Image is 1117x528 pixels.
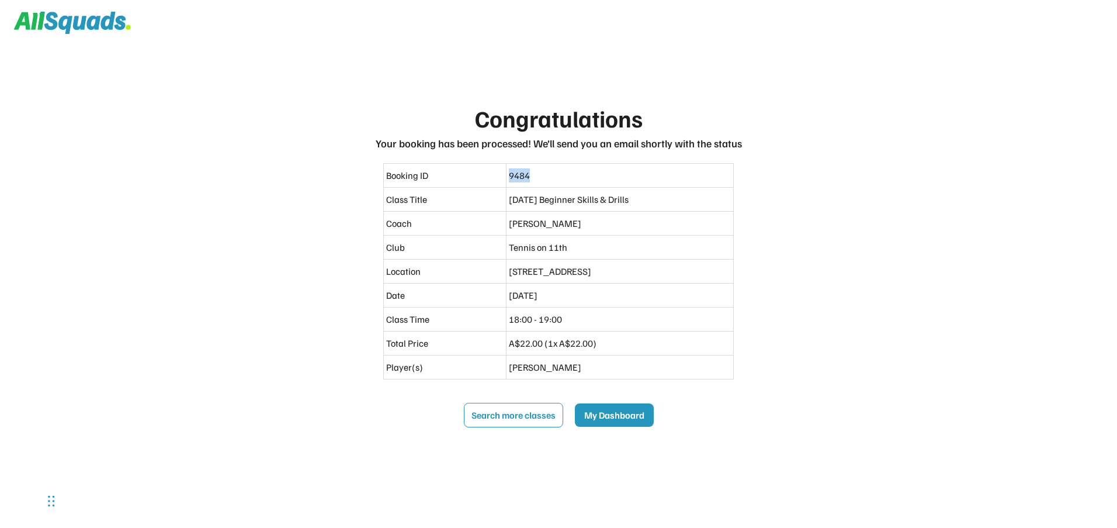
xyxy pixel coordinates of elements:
[509,264,731,278] div: [STREET_ADDRESS]
[386,336,504,350] div: Total Price
[509,192,731,206] div: [DATE] Beginner Skills & Drills
[386,288,504,302] div: Date
[386,168,504,182] div: Booking ID
[386,360,504,374] div: Player(s)
[509,360,731,374] div: [PERSON_NAME]
[464,403,563,427] button: Search more classes
[509,336,731,350] div: A$22.00 (1x A$22.00)
[509,216,731,230] div: [PERSON_NAME]
[14,12,131,34] img: Squad%20Logo.svg
[509,312,731,326] div: 18:00 - 19:00
[386,240,504,254] div: Club
[386,312,504,326] div: Class Time
[386,216,504,230] div: Coach
[509,288,731,302] div: [DATE]
[509,168,731,182] div: 9484
[376,136,742,151] div: Your booking has been processed! We’ll send you an email shortly with the status
[575,403,654,427] button: My Dashboard
[386,192,504,206] div: Class Title
[386,264,504,278] div: Location
[509,240,731,254] div: Tennis on 11th
[475,101,643,136] div: Congratulations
